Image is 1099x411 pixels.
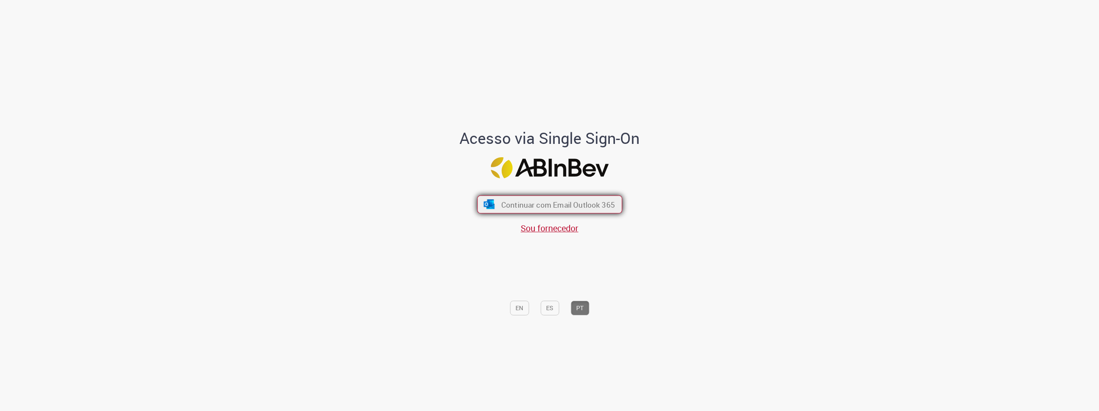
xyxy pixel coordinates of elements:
[430,130,669,147] h1: Acesso via Single Sign-On
[483,199,495,209] img: ícone Azure/Microsoft 360
[510,301,529,315] button: EN
[491,157,608,178] img: Logo ABInBev
[477,195,622,213] button: ícone Azure/Microsoft 360 Continuar com Email Outlook 365
[521,222,578,234] a: Sou fornecedor
[540,301,559,315] button: ES
[501,199,615,209] span: Continuar com Email Outlook 365
[571,301,589,315] button: PT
